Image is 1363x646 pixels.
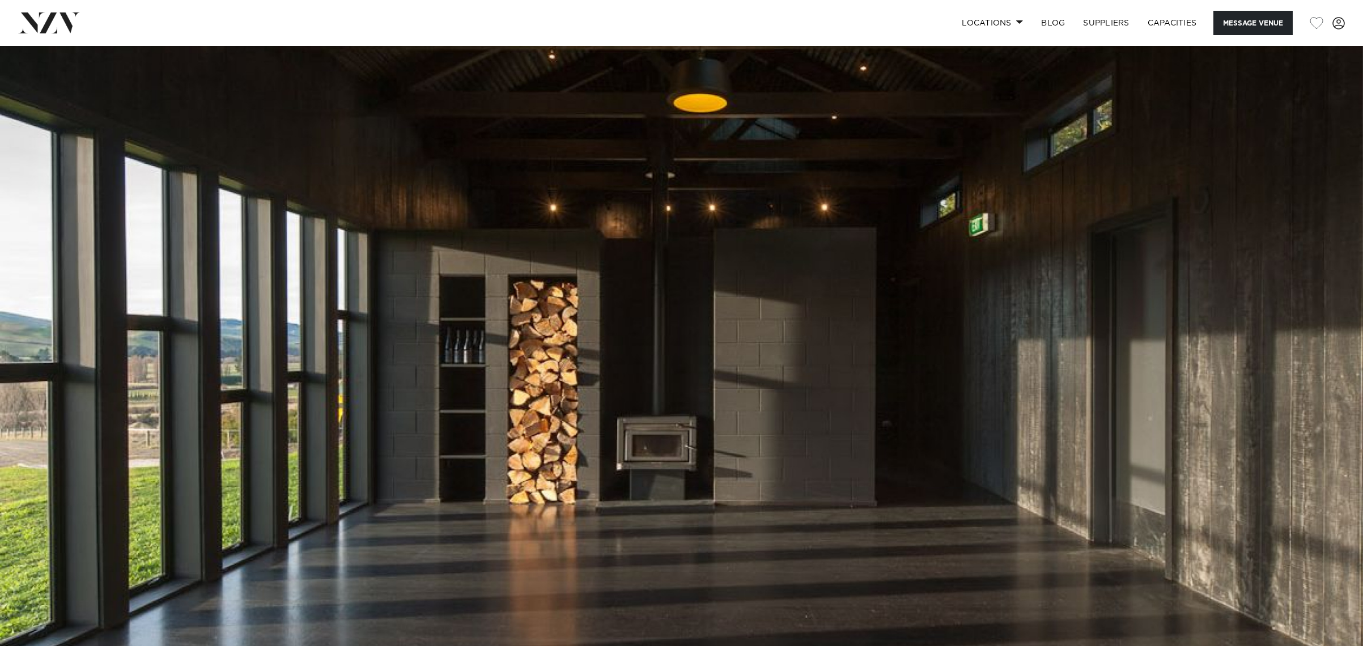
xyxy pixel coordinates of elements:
button: Message Venue [1213,11,1293,35]
img: nzv-logo.png [18,12,80,33]
a: Locations [953,11,1032,35]
a: Capacities [1139,11,1206,35]
a: BLOG [1032,11,1074,35]
a: SUPPLIERS [1074,11,1138,35]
